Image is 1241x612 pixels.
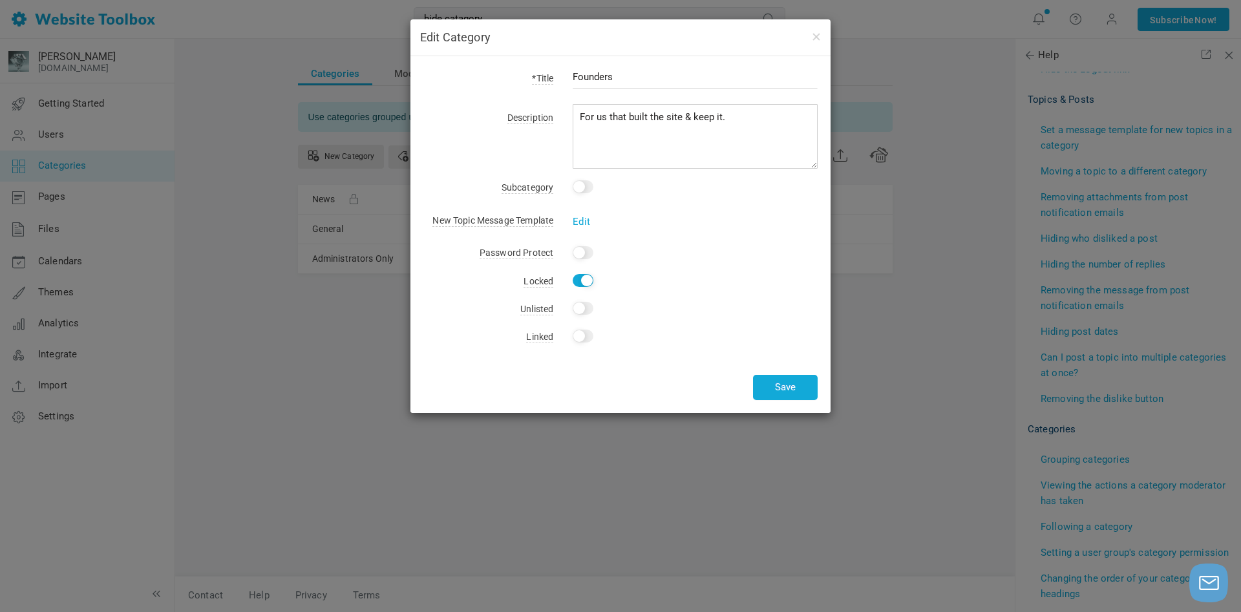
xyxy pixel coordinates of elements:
span: Linked [526,332,553,343]
span: Unlisted [520,304,553,315]
a: Edit [573,216,590,227]
span: *Title [532,73,553,85]
h4: Edit Category [420,29,821,46]
button: Launch chat [1189,564,1228,602]
span: Locked [524,276,553,288]
span: Description [507,112,554,124]
span: Subcategory [502,182,554,194]
span: New Topic Message Template [432,215,553,227]
textarea: A private discussion area only viewable by administrators. [573,104,818,169]
button: Save [753,375,818,400]
span: Password Protect [480,248,553,259]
